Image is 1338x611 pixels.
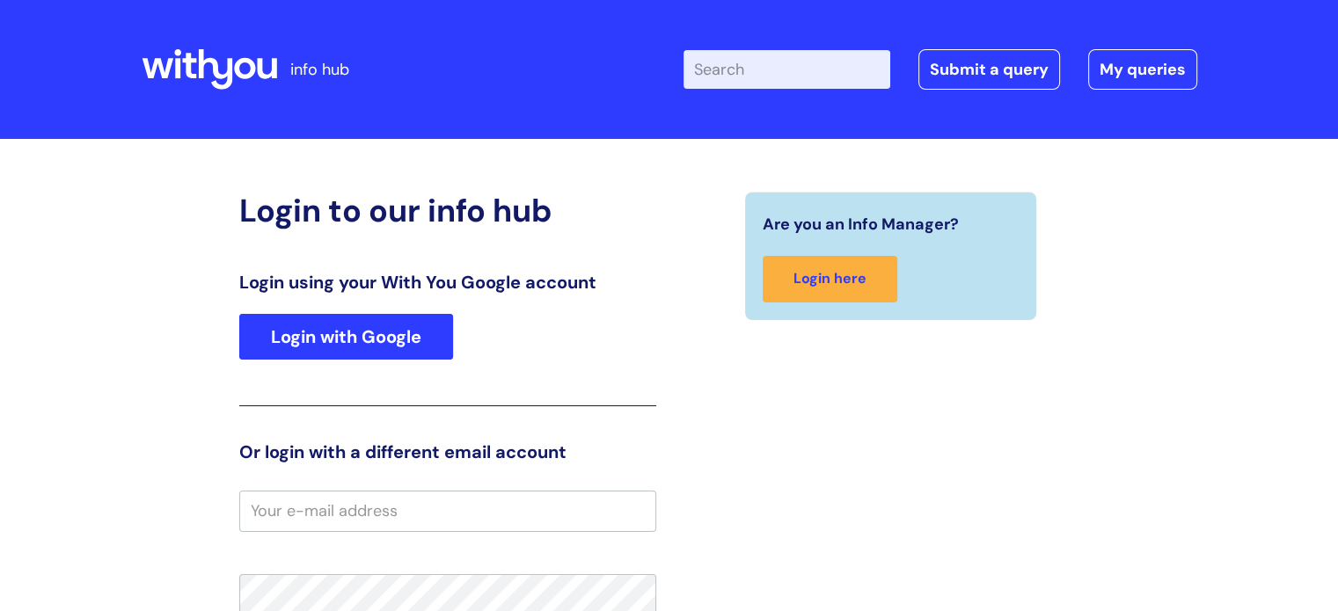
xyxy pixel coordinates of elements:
[239,314,453,360] a: Login with Google
[239,272,656,293] h3: Login using your With You Google account
[684,50,890,89] input: Search
[239,491,656,531] input: Your e-mail address
[763,210,959,238] span: Are you an Info Manager?
[239,192,656,229] h2: Login to our info hub
[239,441,656,462] h3: Or login with a different email account
[763,256,897,302] a: Login here
[1088,49,1197,90] a: My queries
[918,49,1060,90] a: Submit a query
[290,55,349,84] p: info hub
